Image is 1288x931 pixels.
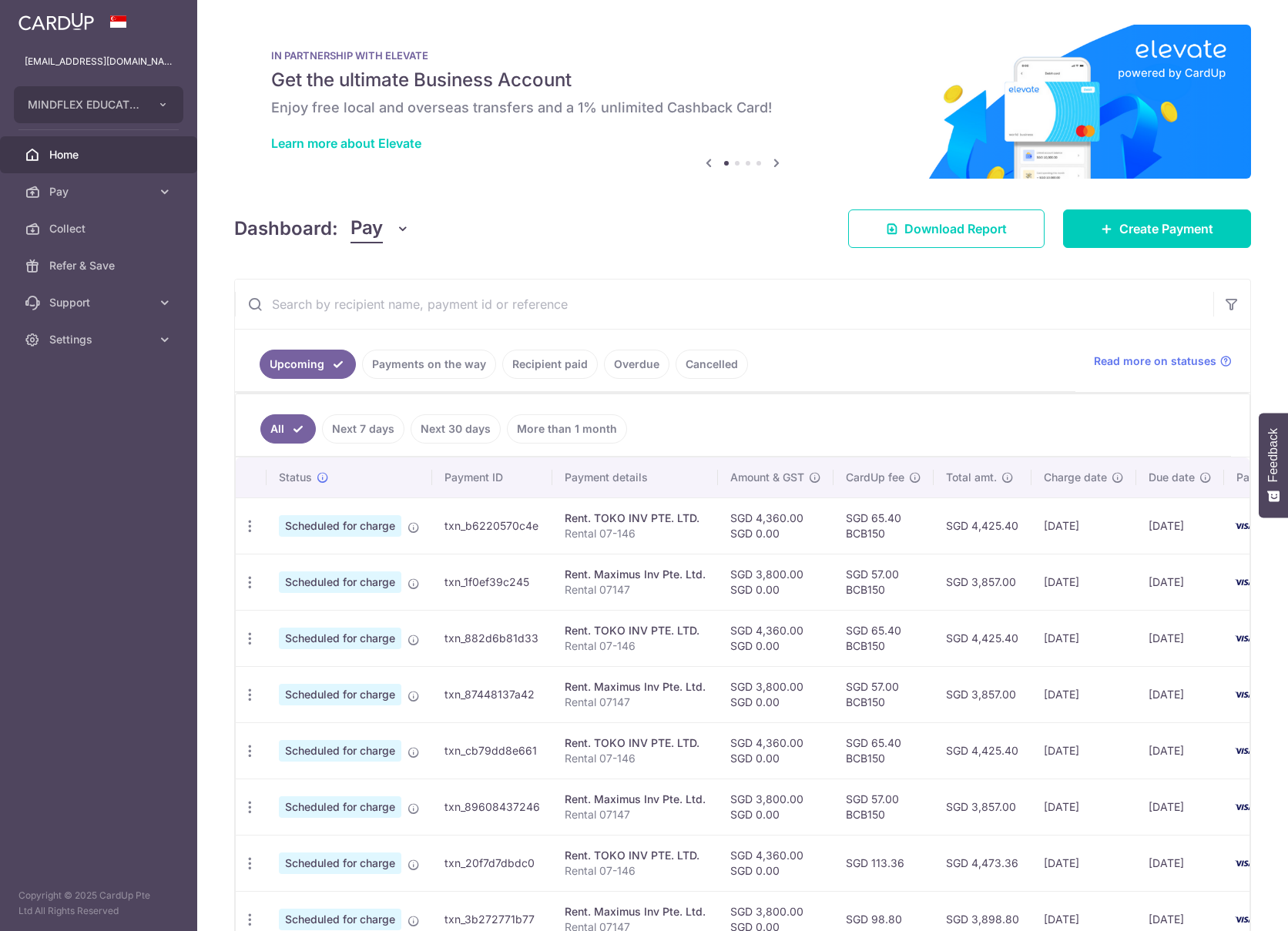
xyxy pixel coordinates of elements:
a: Learn more about Elevate [271,136,421,151]
span: Scheduled for charge [279,571,401,593]
td: txn_20f7d7dbdc0 [432,835,552,891]
img: Bank Card [1229,629,1259,648]
div: Rent. TOKO INV PTE. LTD. [565,848,706,863]
td: SGD 3,800.00 SGD 0.00 [718,779,834,835]
span: Scheduled for charge [279,852,401,874]
div: Rent. TOKO INV PTE. LTD. [565,623,706,638]
span: Home [49,147,151,162]
img: CardUp [18,12,94,31]
td: [DATE] [1136,666,1224,722]
p: IN PARTNERSHIP WITH ELEVATE [271,49,1214,62]
div: Rent. Maximus Inv Pte. Ltd. [565,567,706,582]
a: Recipient paid [502,350,598,379]
a: Download Report [848,209,1045,248]
h6: Enjoy free local and overseas transfers and a 1% unlimited Cashback Card! [271,99,1214,117]
td: [DATE] [1136,835,1224,891]
span: Feedback [1266,428,1280,482]
span: Support [49,295,151,310]
a: All [260,414,316,444]
span: Status [279,470,312,485]
td: [DATE] [1031,610,1136,666]
span: Scheduled for charge [279,628,401,649]
td: [DATE] [1031,497,1136,554]
button: Feedback - Show survey [1259,413,1288,517]
p: Rental 07-146 [565,638,706,654]
p: Rental 07147 [565,582,706,598]
td: SGD 3,857.00 [934,779,1031,835]
td: SGD 3,857.00 [934,554,1031,610]
span: Create Payment [1119,219,1213,238]
td: SGD 57.00 BCB150 [834,666,934,722]
td: SGD 4,425.40 [934,497,1031,554]
span: Settings [49,332,151,347]
td: SGD 4,360.00 SGD 0.00 [718,722,834,779]
img: Bank Card [1229,798,1259,816]
td: [DATE] [1031,666,1136,722]
td: SGD 4,425.40 [934,610,1031,666]
button: Pay [351,214,410,243]
span: CardUp fee [846,470,904,485]
td: txn_b6220570c4e [432,497,552,554]
a: Overdue [604,350,669,379]
td: SGD 65.40 BCB150 [834,497,934,554]
div: Rent. Maximus Inv Pte. Ltd. [565,792,706,807]
span: Pay [351,214,383,243]
p: Rental 07147 [565,695,706,710]
span: Scheduled for charge [279,909,401,930]
input: Search by recipient name, payment id or reference [235,280,1213,329]
div: Rent. Maximus Inv Pte. Ltd. [565,679,706,695]
img: Bank Card [1229,573,1259,591]
td: SGD 65.40 BCB150 [834,610,934,666]
p: Rental 07-146 [565,526,706,541]
th: Payment details [552,457,718,497]
td: txn_1f0ef39c245 [432,554,552,610]
a: Upcoming [260,350,356,379]
td: SGD 3,800.00 SGD 0.00 [718,554,834,610]
td: SGD 4,473.36 [934,835,1031,891]
span: Scheduled for charge [279,740,401,762]
h5: Get the ultimate Business Account [271,68,1214,92]
img: Bank Card [1229,685,1259,704]
a: Next 30 days [411,414,501,444]
td: [DATE] [1136,554,1224,610]
img: Bank Card [1229,742,1259,760]
td: [DATE] [1031,554,1136,610]
img: Renovation banner [234,25,1251,179]
td: SGD 57.00 BCB150 [834,779,934,835]
span: Scheduled for charge [279,684,401,705]
td: [DATE] [1136,610,1224,666]
div: Rent. Maximus Inv Pte. Ltd. [565,904,706,919]
td: SGD 4,360.00 SGD 0.00 [718,610,834,666]
td: SGD 65.40 BCB150 [834,722,934,779]
td: [DATE] [1136,497,1224,554]
a: Payments on the way [362,350,496,379]
td: [DATE] [1136,722,1224,779]
td: txn_89608437246 [432,779,552,835]
span: Refer & Save [49,258,151,273]
p: Rental 07147 [565,807,706,822]
p: Rental 07-146 [565,751,706,766]
button: MINDFLEX EDUCATION PTE. LTD. [14,86,183,123]
img: Bank Card [1229,854,1259,872]
td: SGD 4,360.00 SGD 0.00 [718,835,834,891]
th: Payment ID [432,457,552,497]
span: Read more on statuses [1094,353,1216,369]
div: Rent. TOKO INV PTE. LTD. [565,735,706,751]
td: SGD 3,857.00 [934,666,1031,722]
p: Rental 07-146 [565,863,706,879]
img: Bank Card [1229,517,1259,535]
td: [DATE] [1031,835,1136,891]
td: SGD 4,425.40 [934,722,1031,779]
span: Download Report [904,219,1007,238]
span: MINDFLEX EDUCATION PTE. LTD. [28,97,142,112]
span: Scheduled for charge [279,796,401,818]
a: Next 7 days [322,414,404,444]
h4: Dashboard: [234,215,338,243]
span: Total amt. [946,470,997,485]
a: Read more on statuses [1094,353,1232,369]
td: txn_87448137a42 [432,666,552,722]
span: Due date [1149,470,1195,485]
a: Create Payment [1063,209,1251,248]
td: [DATE] [1136,779,1224,835]
span: Scheduled for charge [279,515,401,537]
